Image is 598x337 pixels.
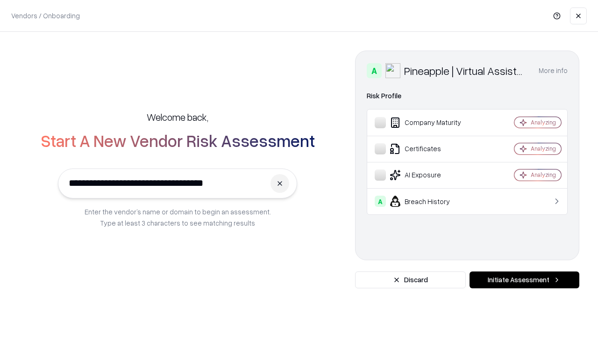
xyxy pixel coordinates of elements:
button: Discard [355,271,466,288]
p: Enter the vendor’s name or domain to begin an assessment. Type at least 3 characters to see match... [85,206,271,228]
div: Analyzing [531,145,556,153]
div: Certificates [375,143,486,154]
img: Pineapple | Virtual Assistant Agency [385,63,400,78]
div: A [375,196,386,207]
div: Risk Profile [367,90,568,102]
p: Vendors / Onboarding [11,11,80,21]
div: Breach History [375,196,486,207]
div: Pineapple | Virtual Assistant Agency [404,63,527,78]
h5: Welcome back, [147,110,208,124]
div: AI Exposure [375,169,486,181]
h2: Start A New Vendor Risk Assessment [41,131,315,150]
div: A [367,63,382,78]
button: Initiate Assessment [470,271,579,288]
div: Company Maturity [375,117,486,128]
div: Analyzing [531,171,556,179]
button: More info [539,62,568,79]
div: Analyzing [531,118,556,126]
